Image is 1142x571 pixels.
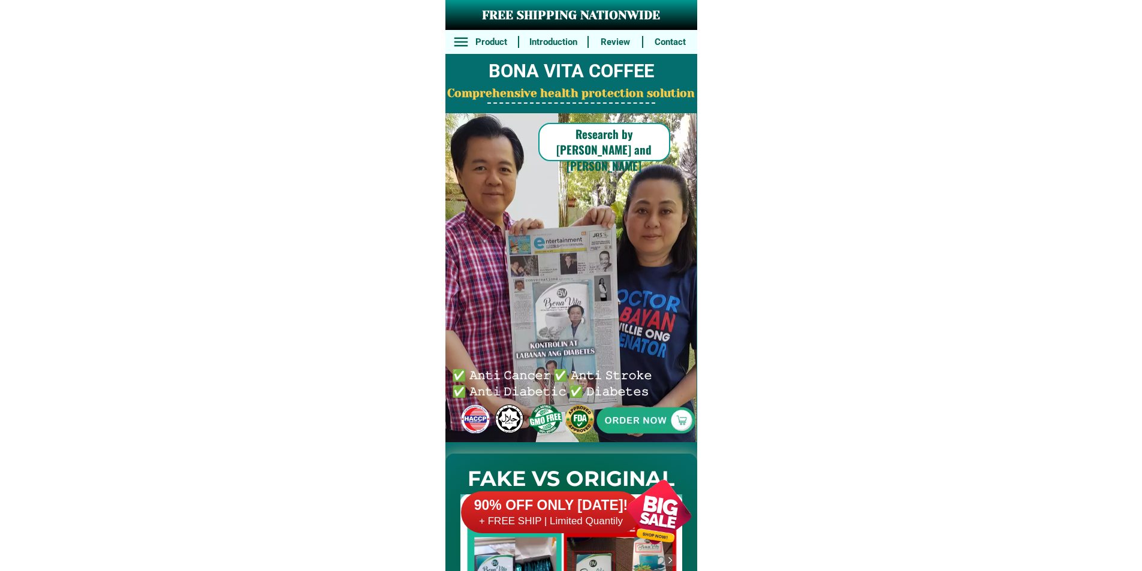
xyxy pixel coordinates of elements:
[461,497,641,515] h6: 90% OFF ONLY [DATE]!
[664,554,676,566] img: navigation
[445,463,697,495] h2: FAKE VS ORIGINAL
[461,515,641,528] h6: + FREE SHIP | Limited Quantily
[445,85,697,102] h2: Comprehensive health protection solution
[445,58,697,86] h2: BONA VITA COFFEE
[525,35,581,49] h6: Introduction
[595,35,636,49] h6: Review
[471,35,511,49] h6: Product
[650,35,691,49] h6: Contact
[445,7,697,25] h3: FREE SHIPPING NATIONWIDE
[452,366,657,398] h6: ✅ 𝙰𝚗𝚝𝚒 𝙲𝚊𝚗𝚌𝚎𝚛 ✅ 𝙰𝚗𝚝𝚒 𝚂𝚝𝚛𝚘𝚔𝚎 ✅ 𝙰𝚗𝚝𝚒 𝙳𝚒𝚊𝚋𝚎𝚝𝚒𝚌 ✅ 𝙳𝚒𝚊𝚋𝚎𝚝𝚎𝚜
[538,126,670,174] h6: Research by [PERSON_NAME] and [PERSON_NAME]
